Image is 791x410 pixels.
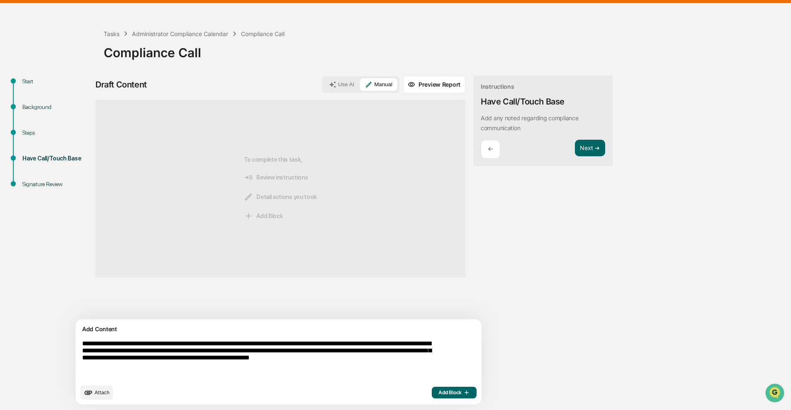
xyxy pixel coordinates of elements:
[28,72,105,78] div: We're available if you need us!
[481,114,578,131] p: ​Add any noted regarding compliance communication
[8,121,15,128] div: 🔎
[432,387,477,398] button: Add Block
[28,63,136,72] div: Start new chat
[244,211,283,221] span: Add Block
[241,30,285,37] div: Compliance Call
[22,77,90,86] div: Start
[104,39,787,60] div: Compliance Call
[95,389,110,395] span: Attach
[360,78,397,91] button: Manual
[22,38,137,46] input: Clear
[68,104,103,113] span: Attestations
[58,140,100,147] a: Powered byPylon
[8,17,151,31] p: How can we help?
[80,324,477,334] div: Add Content
[22,103,90,112] div: Background
[481,97,565,107] div: Have Call/Touch Base
[575,140,605,157] button: Next ➔
[8,63,23,78] img: 1746055101610-c473b297-6a78-478c-a979-82029cc54cd1
[5,117,56,132] a: 🔎Data Lookup
[22,180,90,189] div: Signature Review
[104,30,119,37] div: Tasks
[5,101,57,116] a: 🖐️Preclearance
[57,101,106,116] a: 🗄️Attestations
[403,76,465,93] button: Preview Report
[132,30,228,37] div: Administrator Compliance Calendar
[244,173,308,182] span: Review instructions
[488,145,493,153] p: ←
[324,78,359,91] button: Use AI
[22,129,90,137] div: Steps
[481,83,514,90] div: Instructions
[60,105,67,112] div: 🗄️
[438,389,470,396] span: Add Block
[17,104,54,113] span: Preclearance
[80,386,113,400] button: upload document
[83,141,100,147] span: Pylon
[17,120,52,129] span: Data Lookup
[95,80,147,90] div: Draft Content
[22,154,90,163] div: Have Call/Touch Base
[764,383,787,405] iframe: Open customer support
[244,114,317,264] div: To complete this task,
[8,105,15,112] div: 🖐️
[244,192,317,201] span: Detail actions you took
[141,66,151,76] button: Start new chat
